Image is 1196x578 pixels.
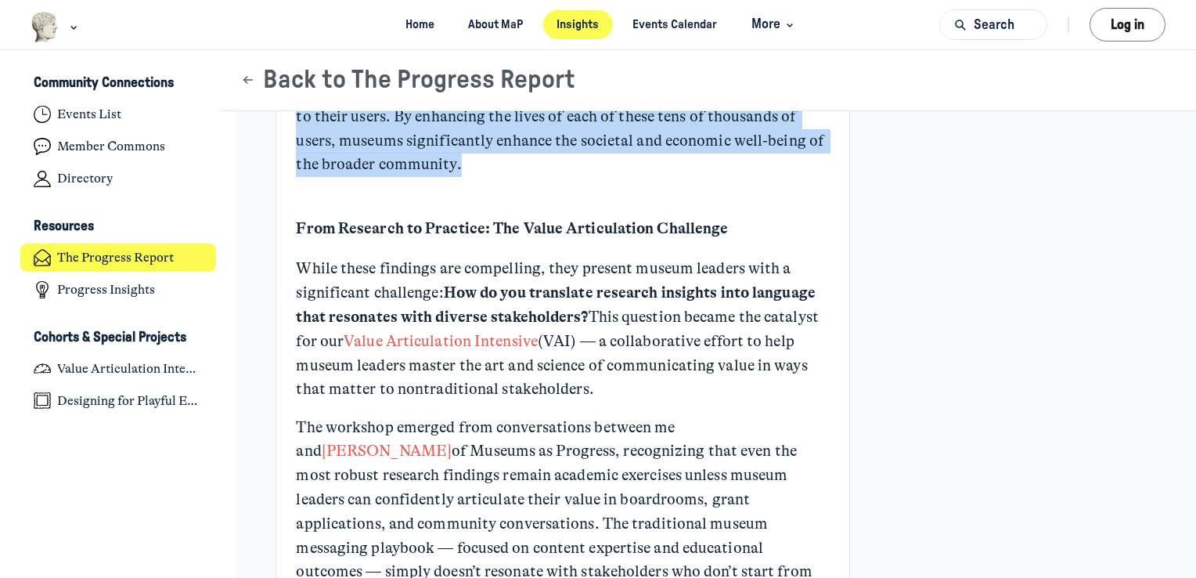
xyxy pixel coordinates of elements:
[20,276,217,305] a: Progress Insights
[322,442,452,460] span: View user profile
[296,257,829,402] p: While these findings are compelling, they present museum leaders with a significant challenge: Th...
[20,354,217,383] a: Value Articulation Intensive (Cultural Leadership Lab)
[737,10,804,39] button: More
[939,9,1047,40] button: Search
[34,75,174,92] h3: Community Connections
[31,10,81,44] button: Museums as Progress logo
[240,65,575,96] button: Back to The Progress Report
[57,361,203,377] h4: Value Articulation Intensive (Cultural Leadership Lab)
[20,70,217,97] button: Community ConnectionsCollapse space
[220,50,1196,111] header: Page Header
[20,244,217,273] a: The Progress Report
[296,219,728,237] strong: From Research to Practice: The Value Articulation Challenge
[455,10,537,39] a: About MaP
[751,14,798,35] span: More
[296,284,819,326] strong: How do you translate research insights into language that resonates with diverse stakeholders?
[34,330,186,346] h3: Cohorts & Special Projects
[57,171,113,186] h4: Directory
[543,10,613,39] a: Insights
[34,219,94,235] h3: Resources
[57,139,165,154] h4: Member Commons
[57,107,121,122] h4: Events List
[20,324,217,351] button: Cohorts & Special ProjectsCollapse space
[20,132,217,161] a: Member Commons
[57,393,203,409] h4: Designing for Playful Engagement
[20,100,217,129] a: Events List
[392,10,448,39] a: Home
[1090,8,1165,42] button: Log in
[619,10,731,39] a: Events Calendar
[20,214,217,240] button: ResourcesCollapse space
[57,250,174,266] h4: The Progress Report
[57,282,155,298] h4: Progress Insights
[20,164,217,193] a: Directory
[31,12,59,42] img: Museums as Progress logo
[20,386,217,415] a: Designing for Playful Engagement
[344,332,538,350] a: Value Articulation Intensive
